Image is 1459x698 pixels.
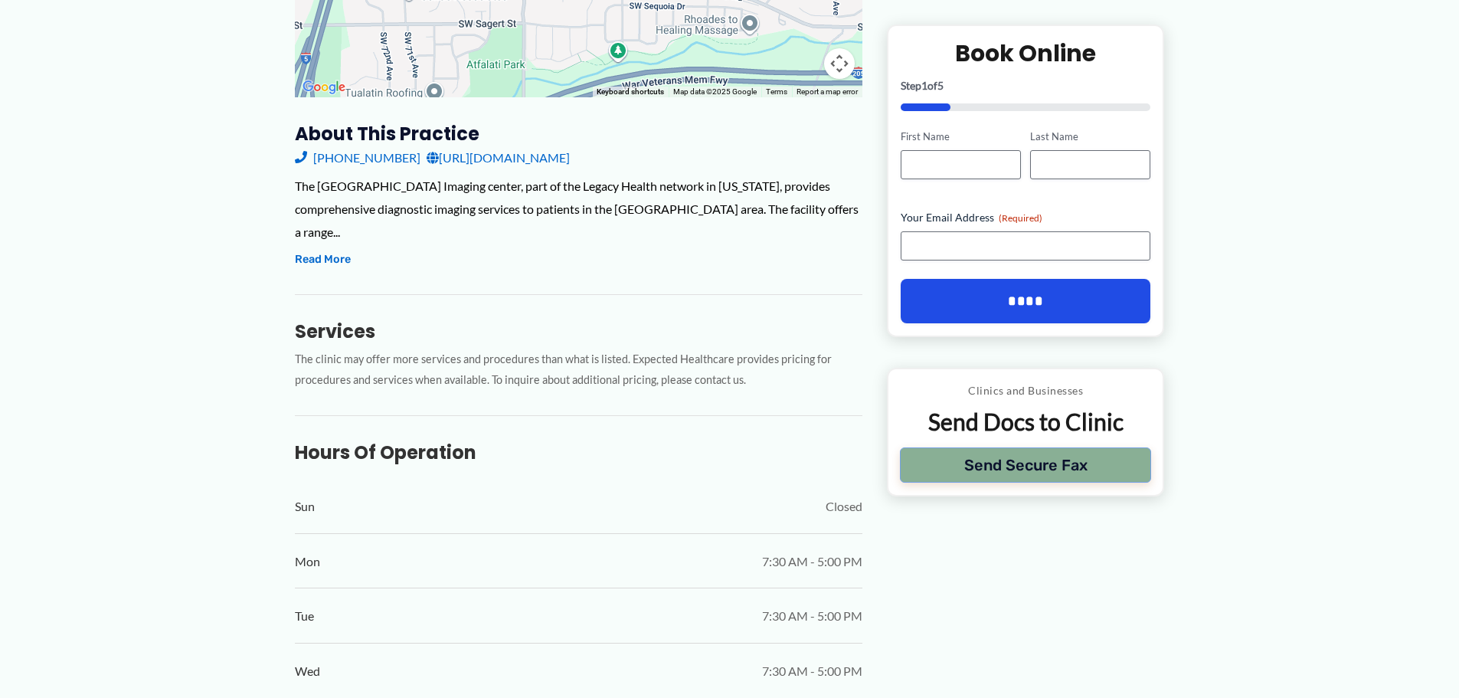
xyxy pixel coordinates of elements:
img: Google [299,77,349,97]
a: [URL][DOMAIN_NAME] [427,146,570,169]
label: Your Email Address [901,210,1151,225]
a: [PHONE_NUMBER] [295,146,420,169]
button: Map camera controls [824,48,855,79]
p: Send Docs to Clinic [900,407,1152,437]
h3: Hours of Operation [295,441,862,464]
span: 7:30 AM - 5:00 PM [762,605,862,628]
span: Closed [826,495,862,518]
a: Report a map error [797,87,858,96]
span: Sun [295,495,315,518]
h3: About this practice [295,122,862,146]
label: First Name [901,129,1021,144]
span: (Required) [999,212,1042,224]
a: Terms [766,87,787,96]
span: 5 [937,79,944,92]
p: The clinic may offer more services and procedures than what is listed. Expected Healthcare provid... [295,349,862,391]
button: Read More [295,251,351,269]
h3: Services [295,320,862,343]
button: Send Secure Fax [900,447,1152,483]
button: Keyboard shortcuts [597,87,664,97]
a: Open this area in Google Maps (opens a new window) [299,77,349,97]
h2: Book Online [901,38,1151,68]
span: Mon [295,550,320,573]
p: Step of [901,80,1151,91]
p: Clinics and Businesses [900,381,1152,401]
span: Tue [295,605,314,628]
div: The [GEOGRAPHIC_DATA] Imaging center, part of the Legacy Health network in [US_STATE], provides c... [295,175,862,243]
span: Map data ©2025 Google [673,87,757,96]
span: 7:30 AM - 5:00 PM [762,660,862,683]
span: 1 [921,79,927,92]
span: Wed [295,660,320,683]
span: 7:30 AM - 5:00 PM [762,550,862,573]
label: Last Name [1030,129,1150,144]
